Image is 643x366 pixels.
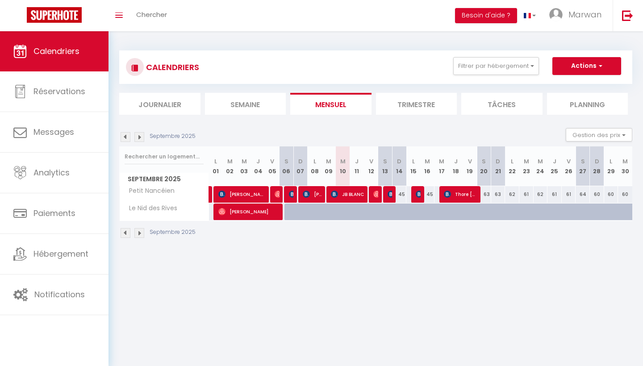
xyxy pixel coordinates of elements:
abbr: S [284,157,288,166]
span: Calendriers [33,46,79,57]
th: 20 [477,146,491,186]
abbr: D [496,157,500,166]
th: 26 [562,146,576,186]
p: Septembre 2025 [150,132,196,141]
span: Messages [33,126,74,137]
div: 62 [534,186,548,203]
abbr: M [242,157,247,166]
abbr: L [610,157,612,166]
th: 28 [590,146,604,186]
th: 13 [378,146,392,186]
th: 16 [421,146,435,186]
span: Thore [PERSON_NAME] [444,186,477,203]
abbr: L [313,157,316,166]
th: 19 [463,146,477,186]
div: 63 [491,186,505,203]
abbr: J [256,157,260,166]
abbr: V [270,157,274,166]
abbr: V [468,157,472,166]
span: [PERSON_NAME] [303,186,322,203]
th: 08 [308,146,322,186]
abbr: M [227,157,233,166]
abbr: J [355,157,359,166]
div: 63 [477,186,491,203]
span: [PERSON_NAME] [218,186,266,203]
span: Le Nid des Rives [121,204,180,213]
span: [PERSON_NAME] [289,186,294,203]
div: 45 [421,186,435,203]
abbr: V [567,157,571,166]
abbr: L [214,157,217,166]
abbr: L [511,157,514,166]
abbr: M [340,157,346,166]
a: [PERSON_NAME] [209,186,213,203]
li: Journalier [119,93,200,115]
div: 60 [604,186,618,203]
input: Rechercher un logement... [125,149,204,165]
span: Paiements [33,208,75,219]
abbr: D [595,157,599,166]
div: 64 [576,186,590,203]
abbr: S [482,157,486,166]
th: 29 [604,146,618,186]
abbr: L [412,157,415,166]
th: 17 [434,146,449,186]
span: Hébergement [33,248,88,259]
div: 60 [590,186,604,203]
th: 30 [618,146,632,186]
th: 12 [364,146,378,186]
span: drouvin flora [416,186,421,203]
li: Mensuel [290,93,372,115]
th: 15 [406,146,421,186]
abbr: M [538,157,543,166]
li: Trimestre [376,93,457,115]
button: Ouvrir le widget de chat LiveChat [7,4,34,30]
span: Chercher [136,10,167,19]
th: 24 [534,146,548,186]
li: Tâches [461,93,543,115]
th: 23 [519,146,534,186]
span: Petit Nancéien [121,186,177,196]
div: 60 [618,186,632,203]
span: Notifications [34,289,85,300]
div: 62 [505,186,519,203]
button: Besoin d'aide ? [455,8,517,23]
th: 03 [237,146,251,186]
th: 09 [321,146,336,186]
span: [PERSON_NAME] [388,186,392,203]
span: JB BLANC [331,186,364,203]
span: [PERSON_NAME] [218,203,280,220]
li: Semaine [205,93,286,115]
img: logout [622,10,633,21]
abbr: D [397,157,401,166]
p: Septembre 2025 [150,228,196,237]
abbr: J [553,157,556,166]
img: Super Booking [27,7,82,23]
span: Marwan [568,9,601,20]
th: 06 [280,146,294,186]
abbr: M [326,157,331,166]
span: Analytics [33,167,70,178]
th: 05 [265,146,280,186]
abbr: S [383,157,387,166]
div: 45 [392,186,406,203]
li: Planning [547,93,628,115]
th: 14 [392,146,406,186]
abbr: M [425,157,430,166]
abbr: S [581,157,585,166]
span: [PERSON_NAME] [275,186,280,203]
div: 61 [547,186,562,203]
div: 61 [519,186,534,203]
th: 01 [209,146,223,186]
th: 22 [505,146,519,186]
span: 현호 [PERSON_NAME] [373,186,378,203]
abbr: D [298,157,303,166]
th: 02 [223,146,237,186]
span: Réservations [33,86,85,97]
h3: CALENDRIERS [144,57,199,77]
abbr: M [439,157,444,166]
abbr: V [369,157,373,166]
abbr: M [622,157,628,166]
th: 10 [336,146,350,186]
th: 04 [251,146,265,186]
